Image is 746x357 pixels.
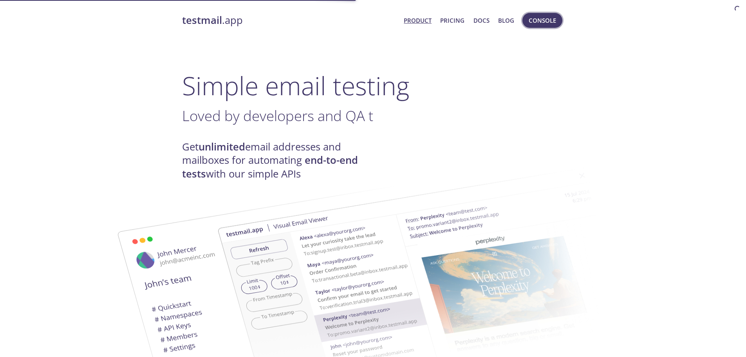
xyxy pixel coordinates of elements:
[182,153,358,180] strong: end-to-end tests
[529,15,556,25] span: Console
[199,140,245,154] strong: unlimited
[522,13,562,28] button: Console
[182,106,373,125] span: Loved by developers and QA t
[182,140,373,181] h4: Get email addresses and mailboxes for automating with our simple APIs
[182,13,222,27] strong: testmail
[498,15,514,25] a: Blog
[182,71,564,101] h1: Simple email testing
[473,15,490,25] a: Docs
[440,15,464,25] a: Pricing
[404,15,432,25] a: Product
[182,14,398,27] a: testmail.app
